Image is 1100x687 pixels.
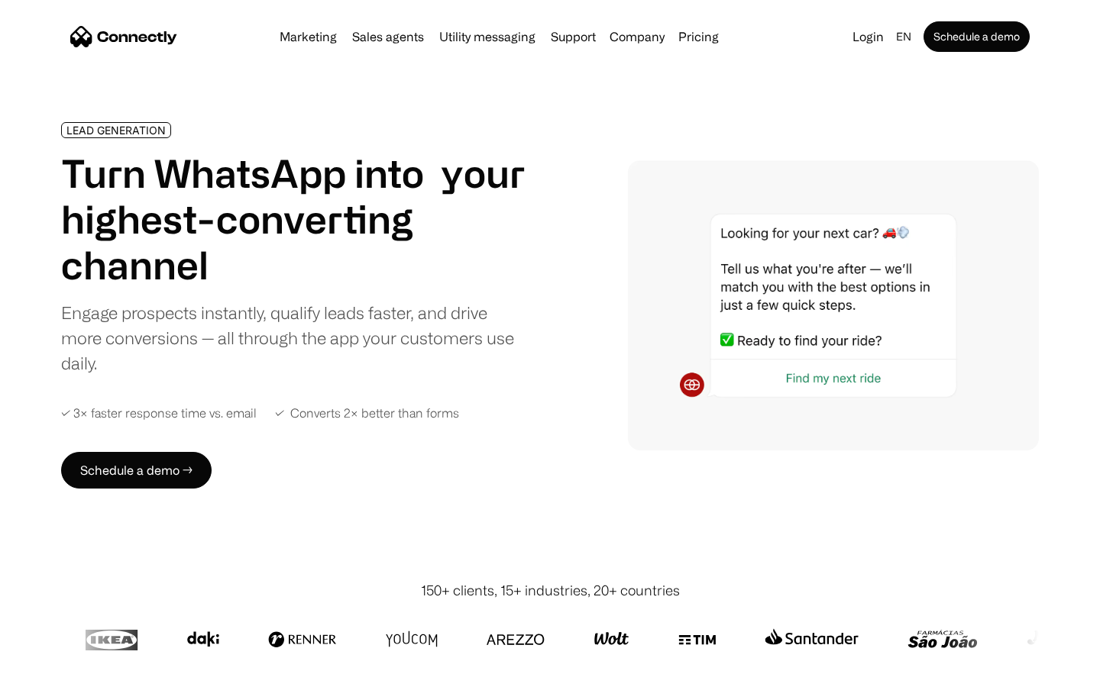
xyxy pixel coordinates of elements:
[346,31,430,43] a: Sales agents
[61,406,257,421] div: ✓ 3× faster response time vs. email
[421,580,680,601] div: 150+ clients, 15+ industries, 20+ countries
[61,150,526,288] h1: Turn WhatsApp into your highest-converting channel
[924,21,1030,52] a: Schedule a demo
[433,31,542,43] a: Utility messaging
[61,452,212,489] a: Schedule a demo →
[896,26,911,47] div: en
[31,660,92,682] ul: Language list
[61,300,526,376] div: Engage prospects instantly, qualify leads faster, and drive more conversions — all through the ap...
[672,31,725,43] a: Pricing
[610,26,665,47] div: Company
[66,124,166,136] div: LEAD GENERATION
[15,659,92,682] aside: Language selected: English
[545,31,602,43] a: Support
[273,31,343,43] a: Marketing
[275,406,459,421] div: ✓ Converts 2× better than forms
[846,26,890,47] a: Login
